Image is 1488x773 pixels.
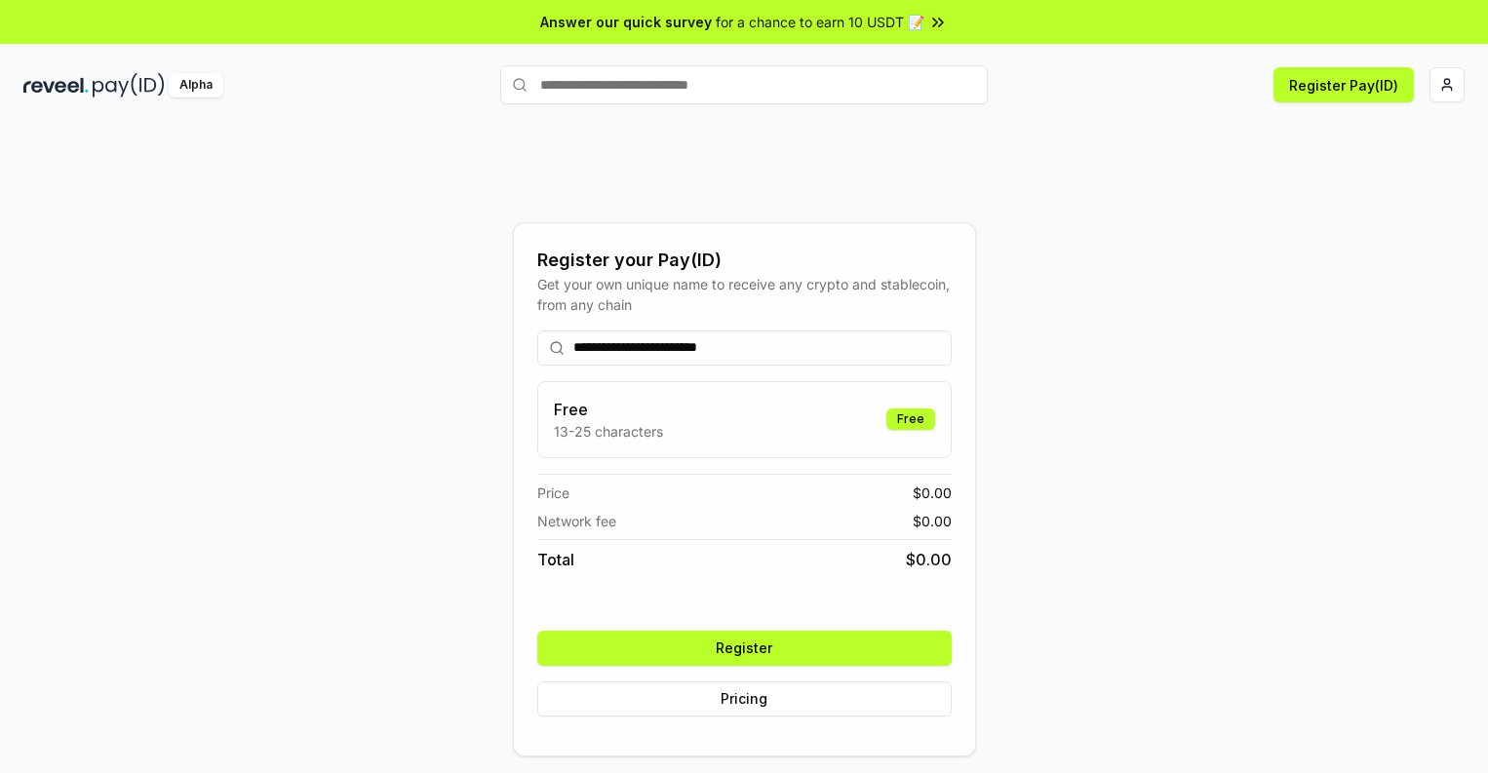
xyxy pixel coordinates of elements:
[537,483,569,503] span: Price
[23,73,89,97] img: reveel_dark
[913,511,952,531] span: $ 0.00
[537,247,952,274] div: Register your Pay(ID)
[540,12,712,32] span: Answer our quick survey
[169,73,223,97] div: Alpha
[906,548,952,571] span: $ 0.00
[554,398,663,421] h3: Free
[537,274,952,315] div: Get your own unique name to receive any crypto and stablecoin, from any chain
[554,421,663,442] p: 13-25 characters
[537,631,952,666] button: Register
[93,73,165,97] img: pay_id
[913,483,952,503] span: $ 0.00
[886,408,935,430] div: Free
[537,681,952,716] button: Pricing
[1273,67,1414,102] button: Register Pay(ID)
[537,511,616,531] span: Network fee
[537,548,574,571] span: Total
[716,12,924,32] span: for a chance to earn 10 USDT 📝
